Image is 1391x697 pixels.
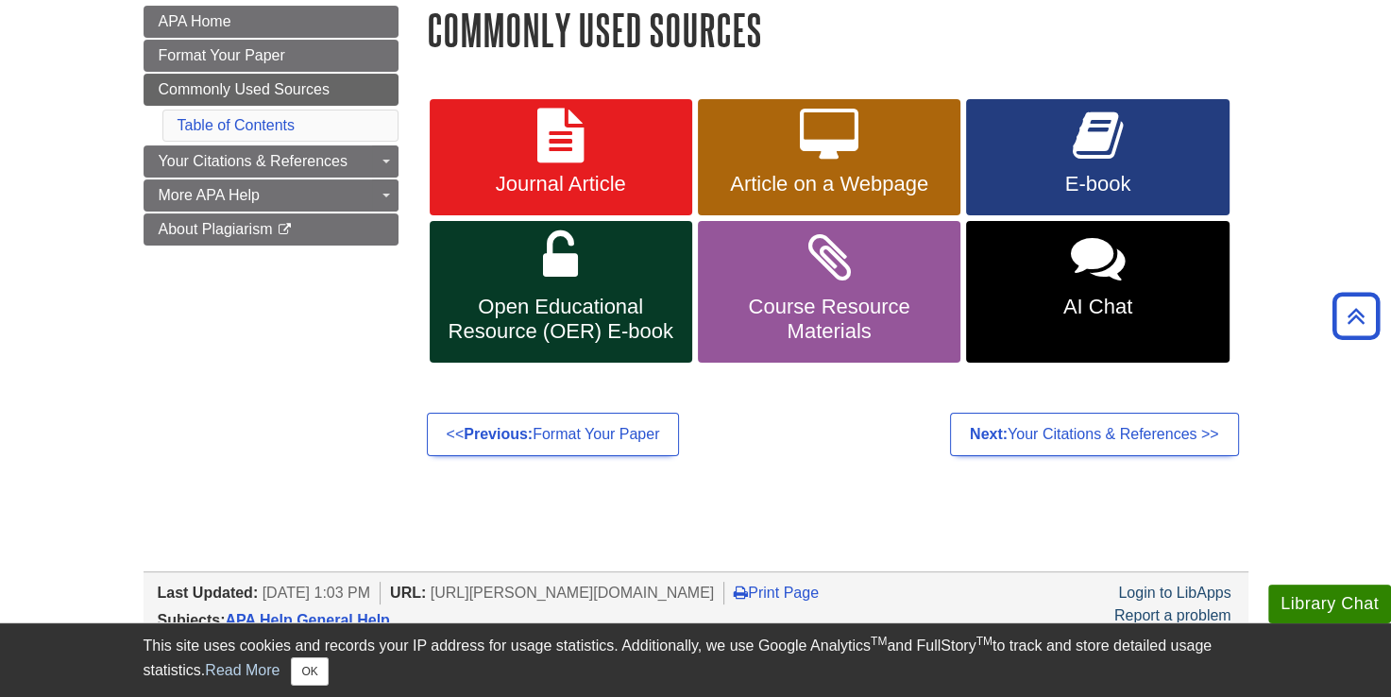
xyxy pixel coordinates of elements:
[1326,303,1386,329] a: Back to Top
[158,612,226,628] span: Subjects:
[464,426,533,442] strong: Previous:
[966,221,1229,363] a: AI Chat
[734,585,748,600] i: Print Page
[712,295,946,344] span: Course Resource Materials
[950,413,1239,456] a: Next:Your Citations & References >>
[734,585,819,601] a: Print Page
[427,413,680,456] a: <<Previous:Format Your Paper
[277,224,293,236] i: This link opens in a new window
[430,99,692,216] a: Journal Article
[291,657,328,686] button: Close
[159,153,348,169] span: Your Citations & References
[976,635,992,648] sup: TM
[144,6,399,38] a: APA Home
[144,213,399,246] a: About Plagiarism
[144,6,399,246] div: Guide Page Menu
[698,99,960,216] a: Article on a Webpage
[970,426,1008,442] strong: Next:
[178,117,296,133] a: Table of Contents
[144,74,399,106] a: Commonly Used Sources
[159,13,231,29] span: APA Home
[263,585,370,601] span: [DATE] 1:03 PM
[431,585,715,601] span: [URL][PERSON_NAME][DOMAIN_NAME]
[712,172,946,196] span: Article on a Webpage
[205,662,280,678] a: Read More
[427,6,1248,54] h1: Commonly Used Sources
[226,612,293,628] a: APA Help
[966,99,1229,216] a: E-book
[698,221,960,363] a: Course Resource Materials
[144,179,399,212] a: More APA Help
[430,221,692,363] a: Open Educational Resource (OER) E-book
[144,40,399,72] a: Format Your Paper
[444,295,678,344] span: Open Educational Resource (OER) E-book
[980,172,1214,196] span: E-book
[1118,585,1230,601] a: Login to LibApps
[444,172,678,196] span: Journal Article
[144,145,399,178] a: Your Citations & References
[1114,607,1231,623] a: Report a problem
[297,612,390,628] a: General Help
[159,221,273,237] span: About Plagiarism
[1268,585,1391,623] button: Library Chat
[390,585,426,601] span: URL:
[144,635,1248,686] div: This site uses cookies and records your IP address for usage statistics. Additionally, we use Goo...
[159,187,260,203] span: More APA Help
[158,585,259,601] span: Last Updated:
[159,81,330,97] span: Commonly Used Sources
[226,612,390,628] span: ,
[159,47,285,63] span: Format Your Paper
[871,635,887,648] sup: TM
[980,295,1214,319] span: AI Chat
